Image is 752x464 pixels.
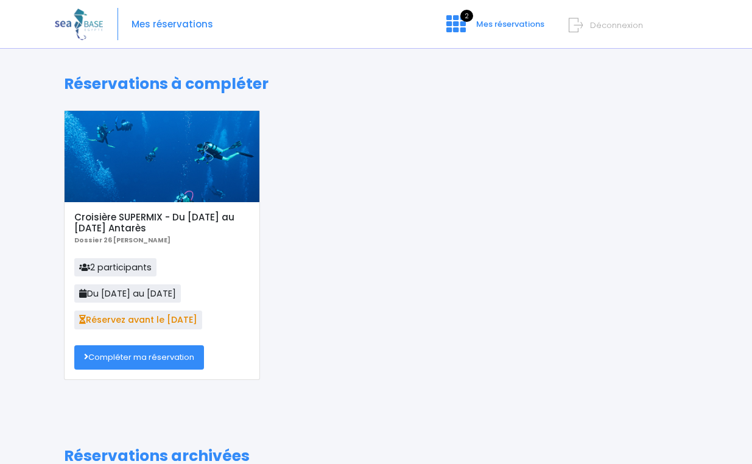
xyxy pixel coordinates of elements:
[64,75,688,93] h1: Réservations à compléter
[476,18,544,30] span: Mes réservations
[74,258,156,276] span: 2 participants
[74,345,204,370] a: Compléter ma réservation
[74,236,170,245] b: Dossier 26 [PERSON_NAME]
[437,23,552,34] a: 2 Mes réservations
[74,284,181,303] span: Du [DATE] au [DATE]
[74,311,202,329] span: Réservez avant le [DATE]
[460,10,473,22] span: 2
[74,212,249,234] h5: Croisière SUPERMIX - Du [DATE] au [DATE] Antarès
[590,19,643,31] span: Déconnexion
